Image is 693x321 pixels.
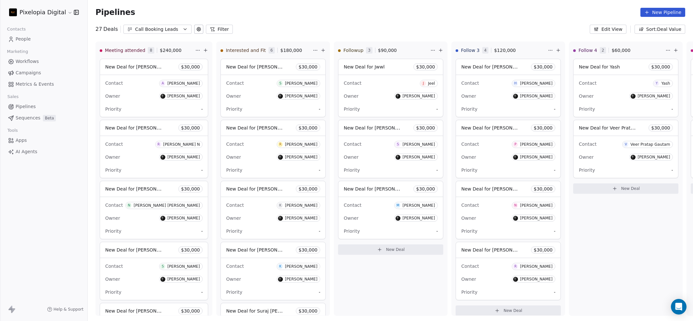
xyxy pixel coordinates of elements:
[226,216,241,221] span: Owner
[105,64,174,70] span: New Deal for [PERSON_NAME]
[344,106,360,112] span: Priority
[226,228,242,234] span: Priority
[436,106,438,112] span: -
[625,142,627,147] div: V
[162,81,164,86] div: A
[226,247,295,253] span: New Deal for [PERSON_NAME]
[8,7,69,18] button: Pixelopia Digital
[4,47,31,56] span: Marketing
[461,216,476,221] span: Owner
[344,125,412,131] span: New Deal for [PERSON_NAME]
[637,155,670,159] div: [PERSON_NAME]
[461,80,479,86] span: Contact
[285,277,317,281] div: [PERSON_NAME]
[504,308,523,313] span: New Deal
[167,264,200,269] div: [PERSON_NAME]
[416,125,435,131] span: $ 30,000
[105,228,121,234] span: Priority
[671,299,687,315] div: Open Intercom Messenger
[573,42,664,59] div: Follow 42$60,000
[520,277,552,281] div: [PERSON_NAME]
[299,64,318,70] span: $ 30,000
[635,25,685,34] button: Sort: Deal Value
[338,181,443,239] div: New Deal for [PERSON_NAME]$30,000ContactM[PERSON_NAME]OwnerK[PERSON_NAME]Priority-
[285,155,317,159] div: [PERSON_NAME]
[100,59,208,117] div: New Deal for [PERSON_NAME]$30,000ContactA[PERSON_NAME]OwnerK[PERSON_NAME]Priority-
[402,155,435,159] div: [PERSON_NAME]
[651,64,670,70] span: $ 30,000
[520,155,552,159] div: [PERSON_NAME]
[514,203,517,208] div: N
[95,8,135,17] span: Pipelines
[148,47,154,54] span: 8
[157,142,160,147] div: R
[135,26,180,33] div: Call Booking Leads
[416,186,435,192] span: $ 30,000
[47,307,83,312] a: Help & Support
[520,81,552,86] div: [PERSON_NAME]
[5,68,82,78] a: Campaigns
[461,93,476,99] span: Owner
[105,264,123,269] span: Contact
[278,94,283,99] img: K
[651,125,670,131] span: $ 30,000
[514,81,517,86] div: H
[167,155,200,159] div: [PERSON_NAME]
[461,247,530,253] span: New Deal for [PERSON_NAME]
[461,203,479,208] span: Contact
[461,154,476,160] span: Owner
[621,186,640,191] span: New Deal
[482,47,489,54] span: 4
[513,216,518,221] img: K
[534,64,553,70] span: $ 30,000
[280,47,302,54] span: $ 180,000
[319,228,320,234] span: -
[461,64,530,70] span: New Deal for [PERSON_NAME]
[456,120,561,178] div: New Deal for [PERSON_NAME]$30,000ContactP[PERSON_NAME]OwnerK[PERSON_NAME]Priority-
[554,167,555,173] span: -
[416,64,435,70] span: $ 30,000
[319,106,320,112] span: -
[285,264,317,269] div: [PERSON_NAME]
[631,94,636,99] img: K
[226,64,295,70] span: New Deal for [PERSON_NAME]
[181,308,200,314] span: $ 30,000
[5,56,82,67] a: Workflows
[579,167,595,173] span: Priority
[226,142,244,147] span: Contact
[344,142,361,147] span: Contact
[226,154,241,160] span: Owner
[226,308,308,314] span: New Deal for Suraj [PERSON_NAME]
[105,142,123,147] span: Contact
[513,155,518,160] img: K
[279,264,282,269] div: K
[396,155,400,160] img: K
[534,125,553,131] span: $ 30,000
[285,94,317,98] div: [PERSON_NAME]
[579,93,594,99] span: Owner
[226,277,241,282] span: Owner
[461,125,530,131] span: New Deal for [PERSON_NAME]
[461,186,530,192] span: New Deal for [PERSON_NAME]
[201,106,203,112] span: -
[344,186,412,192] span: New Deal for [PERSON_NAME]
[573,120,678,178] div: New Deal for Veer Pratap Gautam$30,000ContactVVeer Pratap GautamOwnerK[PERSON_NAME]Priority-
[637,94,670,98] div: [PERSON_NAME]
[456,42,547,59] div: Follow 34$120,000
[344,216,359,221] span: Owner
[269,47,275,54] span: 6
[573,183,678,194] button: New Deal
[160,216,165,221] img: K
[220,59,326,117] div: New Deal for [PERSON_NAME]$30,000ContactS[PERSON_NAME]OwnerK[PERSON_NAME]Priority-
[299,186,318,192] span: $ 30,000
[95,25,118,33] div: 27
[573,59,678,117] div: New Deal for Yash$30,000ContactYYashOwnerK[PERSON_NAME]Priority-
[285,203,317,208] div: [PERSON_NAME]
[105,247,174,253] span: New Deal for [PERSON_NAME]
[520,216,552,220] div: [PERSON_NAME]
[285,81,317,86] div: [PERSON_NAME]
[579,106,595,112] span: Priority
[163,142,200,147] div: [PERSON_NAME] N
[19,8,66,17] span: Pixelopia Digital
[402,94,435,98] div: [PERSON_NAME]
